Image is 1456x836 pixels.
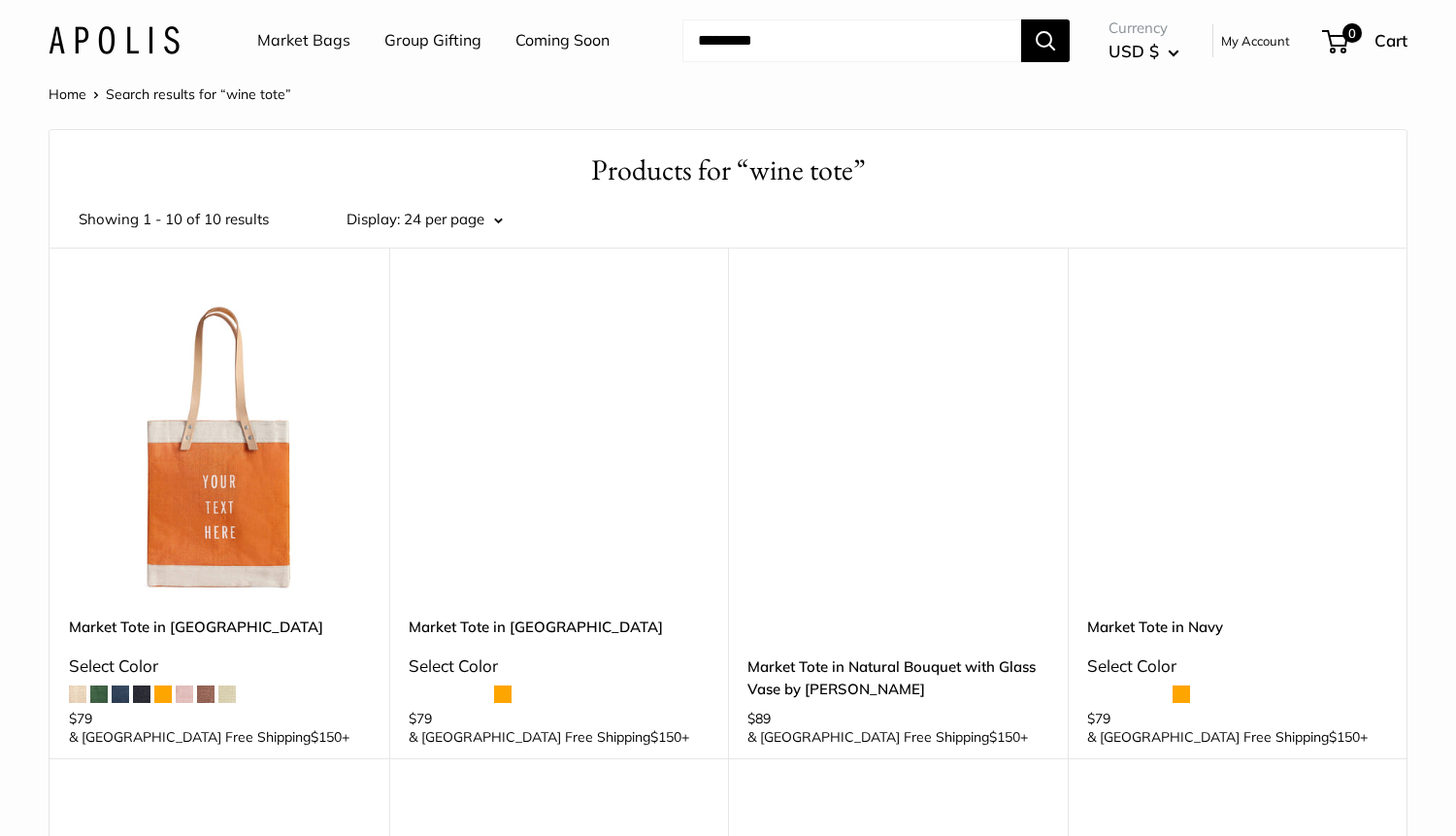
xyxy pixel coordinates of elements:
span: & [GEOGRAPHIC_DATA] Free Shipping + [409,730,689,744]
img: description_Make it yours with custom, printed text. [69,296,370,597]
span: Showing 1 - 10 of 10 results [79,206,269,233]
span: $79 [69,710,92,727]
a: Coming Soon [515,26,610,55]
span: $150 [989,728,1020,746]
span: Cart [1374,30,1407,50]
img: Apolis [49,26,180,54]
a: 0 Cart [1324,25,1407,56]
span: USD $ [1109,41,1159,61]
span: 24 per page [404,210,484,228]
div: Select Color [409,651,710,682]
div: Select Color [1087,651,1388,682]
a: Market Tote in CognacMarket Tote in Cognac [409,296,710,597]
span: 0 [1342,23,1362,43]
a: Market Bags [257,26,350,55]
div: Select Color [69,651,370,682]
label: Display: [347,206,400,233]
span: $150 [1329,728,1360,746]
span: $79 [409,710,432,727]
span: $150 [650,728,681,746]
nav: Breadcrumb [49,82,291,107]
a: Market Tote in [GEOGRAPHIC_DATA] [409,616,710,638]
a: Home [49,85,86,103]
a: Market Tote in Natural Bouquet with Glass Vase by [PERSON_NAME] [747,655,1048,701]
a: Market Tote in [GEOGRAPHIC_DATA] [69,616,370,638]
button: USD $ [1109,36,1179,67]
span: Currency [1109,15,1179,42]
span: Search results for “wine tote” [106,85,291,103]
a: description_Make it yours with custom, printed text.Market Tote in Citrus [69,296,370,597]
span: $150 [311,728,342,746]
span: & [GEOGRAPHIC_DATA] Free Shipping + [1087,730,1368,744]
button: 24 per page [404,206,503,233]
h1: Products for “wine tote” [79,150,1377,191]
button: Search [1021,19,1070,62]
a: My Account [1221,29,1290,52]
a: Market Tote in Navy [1087,616,1388,638]
span: & [GEOGRAPHIC_DATA] Free Shipping + [69,730,349,744]
a: description_The Artist Collection with Amy LogsdonMarket Tote in Natural Bouquet with Glass Vase ... [747,296,1048,597]
span: $79 [1087,710,1110,727]
span: & [GEOGRAPHIC_DATA] Free Shipping + [747,730,1028,744]
a: Group Gifting [384,26,481,55]
span: $89 [747,710,771,727]
input: Search... [682,19,1021,62]
a: Market Tote in NavyMarket Tote in Navy [1087,296,1388,597]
